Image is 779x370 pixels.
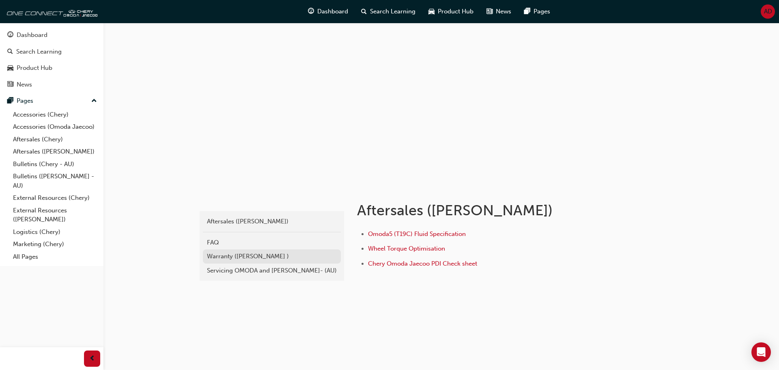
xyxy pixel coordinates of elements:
span: pages-icon [7,97,13,105]
a: FAQ [203,236,341,250]
a: All Pages [10,251,100,263]
div: Dashboard [17,30,47,40]
span: Product Hub [438,7,473,16]
a: Bulletins ([PERSON_NAME] - AU) [10,170,100,192]
a: Aftersales (Chery) [10,133,100,146]
a: Accessories (Omoda Jaecoo) [10,121,100,133]
span: news-icon [486,6,493,17]
span: prev-icon [89,354,95,364]
a: Wheel Torque Optimisation [368,245,445,252]
div: FAQ [207,238,337,247]
div: Product Hub [17,63,52,73]
span: guage-icon [308,6,314,17]
a: Aftersales ([PERSON_NAME]) [10,145,100,158]
button: Pages [3,93,100,108]
h1: Aftersales ([PERSON_NAME]) [357,201,623,219]
a: Search Learning [3,44,100,59]
a: News [3,77,100,92]
div: Search Learning [16,47,62,56]
div: Pages [17,96,33,106]
button: DashboardSearch LearningProduct HubNews [3,26,100,93]
span: Pages [534,7,550,16]
span: up-icon [91,96,97,106]
span: AD [764,7,772,16]
span: car-icon [7,65,13,72]
span: Dashboard [317,7,348,16]
img: oneconnect [4,3,97,19]
span: Search Learning [370,7,415,16]
div: Servicing OMODA and [PERSON_NAME]- (AU) [207,266,337,275]
a: Accessories (Chery) [10,108,100,121]
a: Omoda5 (T19C) Fluid Specification [368,230,466,238]
div: Warranty ([PERSON_NAME] ) [207,252,337,261]
span: News [496,7,511,16]
a: car-iconProduct Hub [422,3,480,20]
div: Open Intercom Messenger [751,342,771,362]
a: Product Hub [3,61,100,76]
a: Dashboard [3,28,100,43]
button: AD [761,4,775,19]
span: pages-icon [524,6,530,17]
a: Warranty ([PERSON_NAME] ) [203,249,341,264]
a: Logistics (Chery) [10,226,100,238]
a: Chery Omoda Jaecoo PDI Check sheet [368,260,477,267]
a: news-iconNews [480,3,518,20]
a: External Resources (Chery) [10,192,100,204]
span: guage-icon [7,32,13,39]
a: Aftersales ([PERSON_NAME]) [203,214,341,229]
a: pages-iconPages [518,3,557,20]
a: search-iconSearch Learning [355,3,422,20]
a: Servicing OMODA and [PERSON_NAME]- (AU) [203,264,341,278]
span: news-icon [7,81,13,89]
a: Marketing (Chery) [10,238,100,251]
div: Aftersales ([PERSON_NAME]) [207,217,337,226]
div: News [17,80,32,89]
a: External Resources ([PERSON_NAME]) [10,204,100,226]
a: Bulletins (Chery - AU) [10,158,100,171]
a: guage-iconDashboard [301,3,355,20]
span: car-icon [428,6,435,17]
span: search-icon [7,48,13,56]
span: search-icon [361,6,367,17]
